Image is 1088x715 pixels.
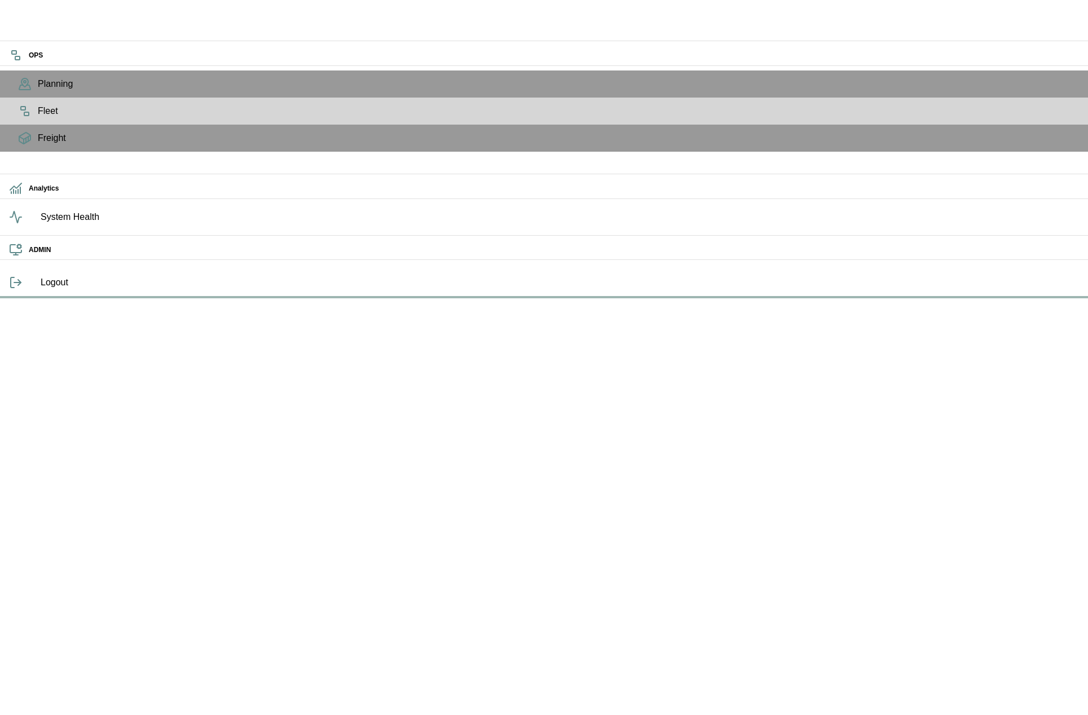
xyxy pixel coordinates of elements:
span: Planning [38,77,1079,91]
span: System Health [41,210,1079,224]
span: Freight [38,131,1079,145]
h6: Analytics [29,183,1079,194]
h6: ADMIN [29,245,1079,255]
h6: OPS [29,50,1079,61]
span: Logout [41,276,1079,289]
span: Fleet [38,104,1079,118]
